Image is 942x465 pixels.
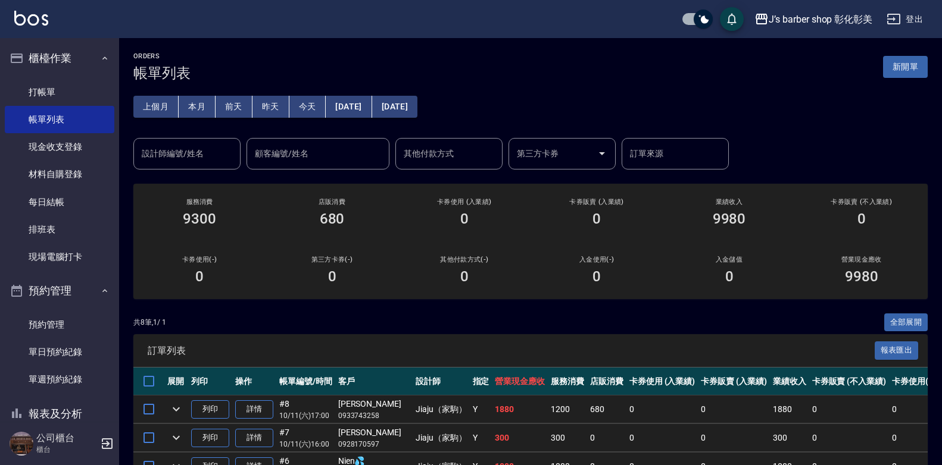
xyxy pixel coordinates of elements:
div: [PERSON_NAME] [338,398,410,410]
div: J’s barber shop 彰化彰美 [769,12,872,27]
h2: 第三方卡券(-) [280,256,383,263]
td: 0 [809,424,889,452]
img: Logo [14,11,48,26]
button: [DATE] [326,96,372,118]
p: 0928170597 [338,439,410,450]
td: Y [470,395,492,423]
td: 1880 [492,395,548,423]
a: 帳單列表 [5,106,114,133]
a: 單日預約紀錄 [5,338,114,366]
a: 排班表 [5,216,114,243]
td: #7 [276,424,335,452]
th: 客戶 [335,367,413,395]
td: 0 [809,395,889,423]
button: 上個月 [133,96,179,118]
h3: 0 [592,268,601,285]
th: 營業現金應收 [492,367,548,395]
h2: 卡券販賣 (入業績) [545,198,648,206]
h3: 0 [195,268,204,285]
td: 0 [889,395,938,423]
p: 櫃台 [36,444,97,455]
button: 昨天 [252,96,289,118]
h3: 0 [328,268,336,285]
th: 帳單編號/時間 [276,367,335,395]
th: 操作 [232,367,276,395]
button: 今天 [289,96,326,118]
td: 0 [889,424,938,452]
button: expand row [167,400,185,418]
td: 1880 [770,395,809,423]
button: [DATE] [372,96,417,118]
td: 300 [492,424,548,452]
h3: 帳單列表 [133,65,191,81]
a: 現場電腦打卡 [5,243,114,271]
h2: ORDERS [133,52,191,60]
th: 列印 [188,367,232,395]
a: 每日結帳 [5,188,114,216]
td: 300 [770,424,809,452]
button: expand row [167,429,185,447]
button: 報表匯出 [875,341,919,360]
th: 卡券使用(-) [889,367,938,395]
a: 打帳單 [5,78,114,106]
button: 全部展開 [884,313,928,332]
td: 0 [626,424,698,452]
h2: 其他付款方式(-) [413,256,516,263]
h2: 卡券販賣 (不入業績) [810,198,913,206]
h2: 卡券使用(-) [148,256,251,263]
span: 訂單列表 [148,345,875,357]
p: 0933743258 [338,410,410,421]
h3: 服務消費 [148,198,251,206]
button: 櫃檯作業 [5,43,114,74]
h3: 9980 [713,210,746,227]
th: 設計師 [413,367,470,395]
td: 680 [587,395,626,423]
a: 材料自購登錄 [5,161,114,188]
th: 店販消費 [587,367,626,395]
button: 報表及分析 [5,398,114,429]
h3: 9300 [183,210,216,227]
p: 共 8 筆, 1 / 1 [133,317,166,328]
h2: 卡券使用 (入業績) [413,198,516,206]
th: 卡券販賣 (入業績) [698,367,770,395]
img: Person [10,432,33,455]
button: Open [592,144,612,163]
td: 0 [626,395,698,423]
h3: 0 [857,210,866,227]
h3: 0 [460,268,469,285]
button: 新開單 [883,56,928,78]
h3: 0 [460,210,469,227]
h3: 9980 [845,268,878,285]
h2: 營業現金應收 [810,256,913,263]
h3: 680 [320,210,345,227]
h5: 公司櫃台 [36,432,97,444]
button: 預約管理 [5,275,114,306]
p: 10/11 (六) 16:00 [279,439,332,450]
td: #8 [276,395,335,423]
th: 展開 [164,367,188,395]
a: 預約管理 [5,311,114,338]
h2: 入金儲值 [677,256,781,263]
button: 列印 [191,400,229,419]
th: 卡券使用 (入業績) [626,367,698,395]
button: J’s barber shop 彰化彰美 [750,7,877,32]
th: 指定 [470,367,492,395]
td: Jiaju（家駒） [413,395,470,423]
a: 現金收支登錄 [5,133,114,161]
th: 卡券販賣 (不入業績) [809,367,889,395]
h3: 0 [725,268,734,285]
button: 登出 [882,8,928,30]
td: 0 [587,424,626,452]
button: 列印 [191,429,229,447]
a: 單週預約紀錄 [5,366,114,393]
td: Y [470,424,492,452]
td: Jiaju（家駒） [413,424,470,452]
td: 1200 [548,395,587,423]
td: 300 [548,424,587,452]
h2: 業績收入 [677,198,781,206]
button: 前天 [216,96,252,118]
button: 本月 [179,96,216,118]
td: 0 [698,424,770,452]
th: 業績收入 [770,367,809,395]
button: save [720,7,744,31]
